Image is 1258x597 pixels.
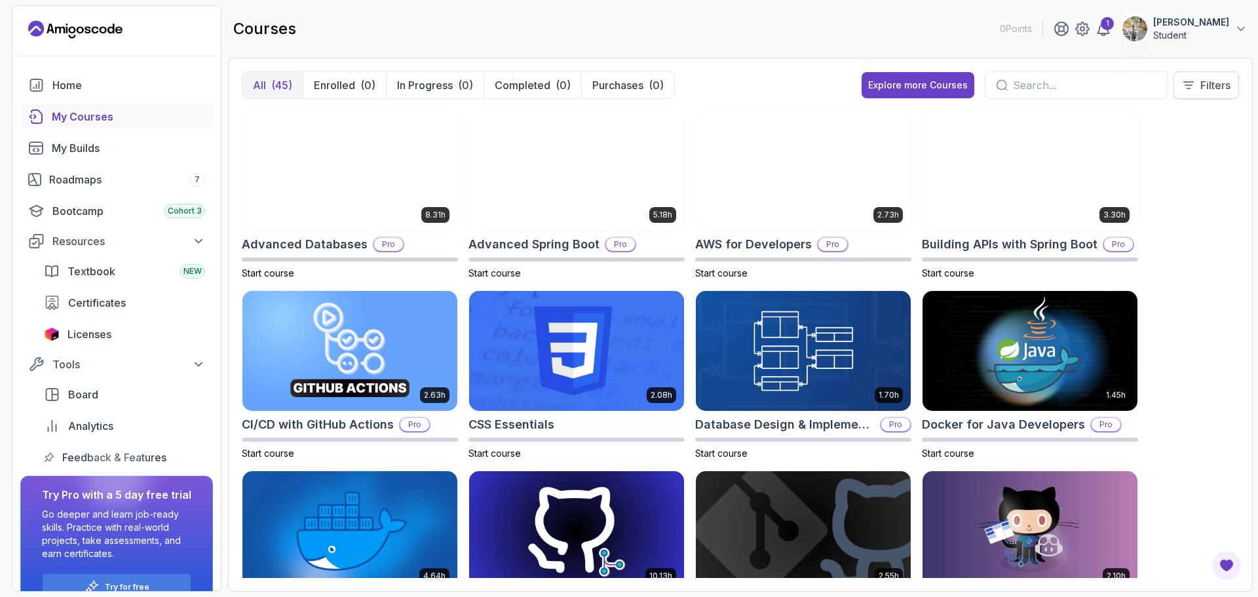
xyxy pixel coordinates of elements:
p: Purchases [592,77,643,93]
span: Start course [468,267,521,279]
button: user profile image[PERSON_NAME]Student [1122,16,1248,42]
img: AWS for Developers card [696,110,911,231]
p: 10.13h [649,571,672,581]
img: user profile image [1122,16,1147,41]
p: 2.10h [1107,571,1126,581]
p: 2.55h [879,571,899,581]
a: feedback [36,444,213,471]
span: Start course [242,448,294,459]
div: My Builds [52,140,205,156]
p: Completed [495,77,550,93]
div: Roadmaps [49,172,205,187]
div: (0) [360,77,375,93]
h2: Building APIs with Spring Boot [922,235,1097,254]
div: 1 [1101,17,1114,30]
span: Start course [695,448,748,459]
h2: AWS for Developers [695,235,812,254]
span: Certificates [68,295,126,311]
button: Tools [20,353,213,376]
img: Git & GitHub Fundamentals card [696,471,911,592]
span: Feedback & Features [62,450,166,465]
img: Docker For Professionals card [242,471,457,592]
button: Enrolled(0) [303,72,386,98]
span: 7 [195,174,200,185]
div: Explore more Courses [868,79,968,92]
span: Start course [468,448,521,459]
p: Student [1153,29,1229,42]
p: 4.64h [423,571,446,581]
span: Start course [695,267,748,279]
div: Home [52,77,205,93]
p: All [253,77,266,93]
a: Try for free [105,582,149,592]
div: (45) [271,77,292,93]
div: Bootcamp [52,203,205,219]
img: Advanced Spring Boot card [469,110,684,231]
p: Pro [881,418,910,431]
p: Filters [1200,77,1230,93]
div: (0) [556,77,571,93]
img: Advanced Databases card [242,110,457,231]
button: Explore more Courses [862,72,974,98]
a: roadmaps [20,166,213,193]
span: Analytics [68,418,113,434]
button: Resources [20,229,213,253]
div: (0) [649,77,664,93]
p: 0 Points [1000,22,1032,35]
a: builds [20,135,213,161]
span: NEW [183,266,202,277]
p: Pro [1092,418,1120,431]
img: Database Design & Implementation card [696,291,911,412]
p: 5.18h [653,210,672,220]
a: textbook [36,258,213,284]
p: 1.45h [1106,390,1126,400]
button: In Progress(0) [386,72,484,98]
button: Completed(0) [484,72,581,98]
p: [PERSON_NAME] [1153,16,1229,29]
span: Start course [242,267,294,279]
h2: CSS Essentials [468,415,554,434]
p: In Progress [397,77,453,93]
a: bootcamp [20,198,213,224]
img: Docker for Java Developers card [923,291,1137,412]
h2: Database Design & Implementation [695,415,875,434]
p: Go deeper and learn job-ready skills. Practice with real-world projects, take assessments, and ea... [42,508,191,560]
p: 2.08h [651,390,672,400]
a: analytics [36,413,213,439]
p: Pro [400,418,429,431]
span: Start course [922,267,974,279]
div: My Courses [52,109,205,125]
p: 3.30h [1103,210,1126,220]
p: Pro [818,238,847,251]
h2: Docker for Java Developers [922,415,1085,434]
span: Textbook [67,263,115,279]
a: courses [20,104,213,130]
button: All(45) [242,72,303,98]
a: Landing page [28,19,123,40]
button: Filters [1173,71,1239,99]
a: board [36,381,213,408]
a: 1 [1096,21,1111,37]
img: Git for Professionals card [469,471,684,592]
img: jetbrains icon [44,328,60,341]
span: Board [68,387,98,402]
p: Pro [606,238,635,251]
p: Pro [374,238,403,251]
h2: CI/CD with GitHub Actions [242,415,394,434]
button: Open Feedback Button [1211,550,1242,581]
p: 8.31h [425,210,446,220]
span: Cohort 3 [168,206,202,216]
p: 1.70h [879,390,899,400]
span: Licenses [67,326,111,342]
a: certificates [36,290,213,316]
img: CSS Essentials card [469,291,684,412]
div: Resources [52,233,205,249]
div: (0) [458,77,473,93]
p: Pro [1104,238,1133,251]
img: GitHub Toolkit card [923,471,1137,592]
img: Building APIs with Spring Boot card [923,110,1137,231]
input: Search... [1013,77,1157,93]
button: Purchases(0) [581,72,674,98]
p: 2.73h [877,210,899,220]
